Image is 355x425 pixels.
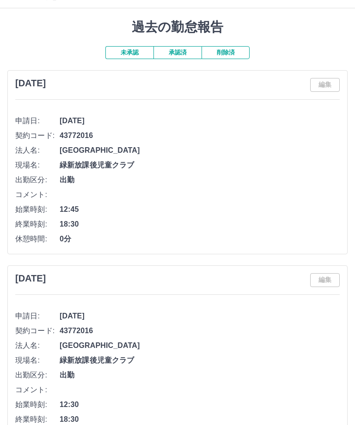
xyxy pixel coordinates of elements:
[60,145,340,156] span: [GEOGRAPHIC_DATA]
[60,204,340,215] span: 12:45
[15,130,60,141] span: 契約コード:
[15,189,60,200] span: コメント:
[15,325,60,336] span: 契約コード:
[15,78,46,89] h3: [DATE]
[202,46,250,59] button: 削除済
[15,340,60,351] span: 法人名:
[7,19,348,35] h1: 過去の勤怠報告
[60,233,340,245] span: 0分
[60,130,340,141] span: 43772016
[15,414,60,425] span: 終業時刻:
[60,160,340,171] span: 緑新放課後児童クラブ
[15,115,60,126] span: 申請日:
[15,160,60,171] span: 現場名:
[105,46,153,59] button: 未承認
[15,233,60,245] span: 休憩時間:
[60,325,340,336] span: 43772016
[15,384,60,395] span: コメント:
[15,311,60,322] span: 申請日:
[15,355,60,366] span: 現場名:
[60,414,340,425] span: 18:30
[60,370,340,381] span: 出勤
[15,273,46,284] h3: [DATE]
[60,174,340,186] span: 出勤
[153,46,202,59] button: 承認済
[15,370,60,381] span: 出勤区分:
[60,355,340,366] span: 緑新放課後児童クラブ
[15,204,60,215] span: 始業時刻:
[15,399,60,410] span: 始業時刻:
[60,399,340,410] span: 12:30
[15,174,60,186] span: 出勤区分:
[60,311,340,322] span: [DATE]
[60,115,340,126] span: [DATE]
[15,145,60,156] span: 法人名:
[15,219,60,230] span: 終業時刻:
[60,219,340,230] span: 18:30
[60,340,340,351] span: [GEOGRAPHIC_DATA]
